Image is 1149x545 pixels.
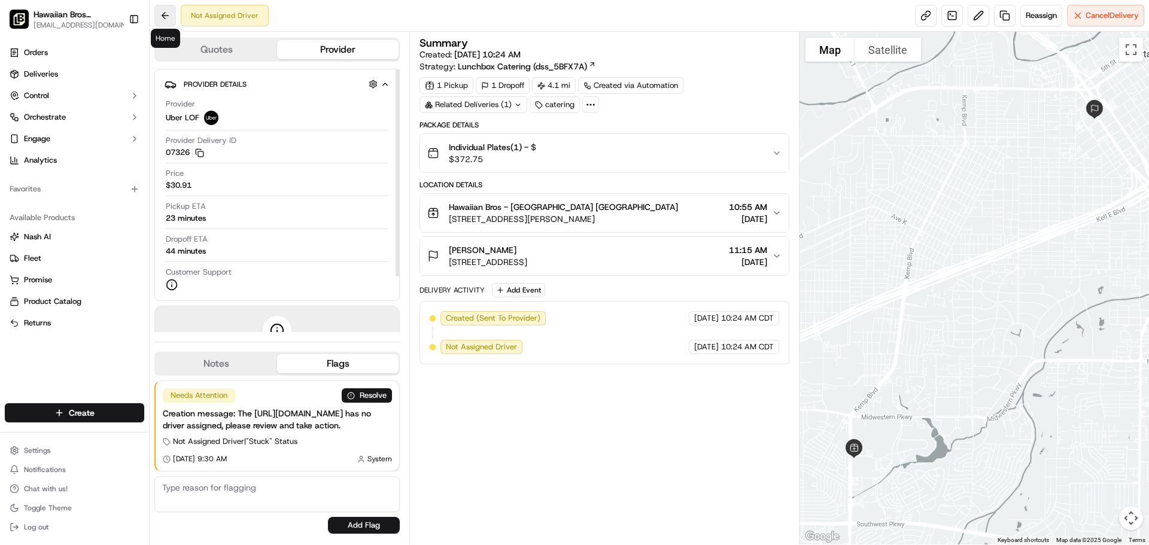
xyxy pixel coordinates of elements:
a: Open this area in Google Maps (opens a new window) [803,529,842,544]
span: Provider Details [184,80,247,89]
img: Google [803,529,842,544]
span: Chat with us! [24,484,68,494]
span: Customer Support [166,267,232,278]
div: Package Details [420,120,789,130]
span: Cancel Delivery [1086,10,1139,21]
button: Flags [277,354,399,373]
span: [DATE] [694,342,719,352]
p: Welcome 👋 [12,48,218,67]
button: Orchestrate [5,108,144,127]
button: Add Flag [328,517,400,534]
button: Start new chat [203,118,218,132]
span: Toggle Theme [24,503,72,513]
span: Dropoff ETA [166,234,208,245]
span: Product Catalog [24,296,81,307]
div: Strategy: [420,60,596,72]
span: [STREET_ADDRESS] [449,256,527,268]
span: Hawaiian Bros - [GEOGRAPHIC_DATA] [GEOGRAPHIC_DATA] [449,201,678,213]
div: Location Details [420,180,789,190]
span: System [367,454,392,464]
button: Quotes [156,40,277,59]
button: Add Event [492,283,545,297]
span: Not Assigned Driver [446,342,517,352]
div: Related Deliveries (1) [420,96,527,113]
button: Reassign [1020,5,1062,26]
button: Keyboard shortcuts [998,536,1049,544]
span: [DATE] [729,256,767,268]
button: Settings [5,442,144,459]
span: Reassign [1026,10,1057,21]
span: Knowledge Base [24,173,92,185]
button: Provider [277,40,399,59]
div: 23 minutes [166,213,206,224]
a: Created via Automation [578,77,683,94]
div: Creation message: The [URL][DOMAIN_NAME] has no driver assigned, please review and take action. [163,407,392,431]
span: Individual Plates(1) - $ [449,141,536,153]
button: [PERSON_NAME][STREET_ADDRESS]11:15 AM[DATE] [420,237,788,275]
button: Notes [156,354,277,373]
div: Available Products [5,208,144,227]
div: Start new chat [41,114,196,126]
span: Price [166,168,184,179]
a: Powered byPylon [84,202,145,212]
h3: Summary [420,38,468,48]
div: 4.1 mi [532,77,576,94]
span: Orchestrate [24,112,66,123]
button: Nash AI [5,227,144,246]
span: Engage [24,133,50,144]
span: 10:55 AM [729,201,767,213]
button: Resolve [342,388,392,403]
span: [DATE] [729,213,767,225]
span: $30.91 [166,180,191,191]
span: 10:24 AM CDT [721,342,774,352]
button: Notifications [5,461,144,478]
span: Create [69,407,95,419]
div: catering [530,96,580,113]
button: Returns [5,313,144,333]
img: Nash [12,12,36,36]
div: 💻 [101,175,111,184]
button: Product Catalog [5,292,144,311]
a: Terms (opens in new tab) [1129,537,1145,543]
div: Needs Attention [163,388,235,403]
span: Orders [24,47,48,58]
img: uber-new-logo.jpeg [204,111,218,125]
a: Analytics [5,151,144,170]
button: CancelDelivery [1067,5,1144,26]
button: Toggle fullscreen view [1119,38,1143,62]
span: [DATE] [694,313,719,324]
div: We're available if you need us! [41,126,151,136]
span: [DATE] 9:30 AM [173,454,227,464]
button: Toggle Theme [5,500,144,516]
span: Nash AI [24,232,51,242]
button: Hawaiian Bros (Wichita Falls_TX_Kemp)Hawaiian Bros ([GEOGRAPHIC_DATA])[EMAIL_ADDRESS][DOMAIN_NAME] [5,5,124,34]
span: $372.75 [449,153,536,165]
button: Hawaiian Bros ([GEOGRAPHIC_DATA]) [34,8,122,20]
button: Provider Details [165,74,390,94]
span: Settings [24,446,51,455]
button: Create [5,403,144,422]
span: Pickup ETA [166,201,206,212]
a: Fleet [10,253,139,264]
a: Returns [10,318,139,328]
span: Uber LOF [166,112,199,123]
a: Promise [10,275,139,285]
span: Returns [24,318,51,328]
span: Notifications [24,465,66,474]
img: Hawaiian Bros (Wichita Falls_TX_Kemp) [10,10,29,29]
span: 10:24 AM CDT [721,313,774,324]
span: Deliveries [24,69,58,80]
a: Orders [5,43,144,62]
span: Fleet [24,253,41,264]
span: [PERSON_NAME] [449,244,516,256]
span: Map data ©2025 Google [1056,537,1121,543]
div: Favorites [5,179,144,199]
button: [EMAIL_ADDRESS][DOMAIN_NAME] [34,20,135,30]
div: 1 Dropoff [476,77,530,94]
button: Engage [5,129,144,148]
span: Provider Delivery ID [166,135,236,146]
span: API Documentation [113,173,192,185]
